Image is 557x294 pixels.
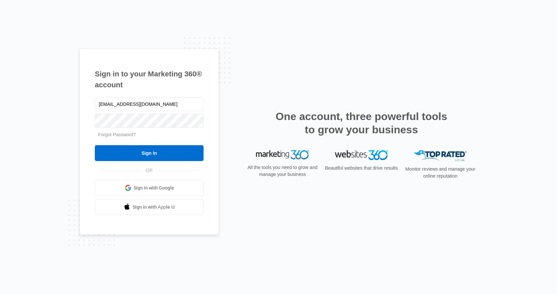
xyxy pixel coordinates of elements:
img: Websites 360 [335,150,388,160]
a: Sign in with Apple Id [95,199,204,215]
a: Forgot Password? [98,132,136,137]
p: All the tools you need to grow and manage your business [245,164,320,178]
input: Email [95,97,204,111]
p: Beautiful websites that drive results [324,165,399,172]
h2: One account, three powerful tools to grow your business [274,110,449,136]
img: Marketing 360 [256,150,309,159]
input: Sign In [95,145,204,161]
span: Sign in with Google [134,185,174,191]
span: Sign in with Apple Id [133,204,175,211]
h1: Sign in to your Marketing 360® account [95,68,204,90]
a: Sign in with Google [95,180,204,196]
img: Top Rated Local [414,150,467,161]
span: OR [141,167,157,174]
p: Monitor reviews and manage your online reputation [403,166,477,180]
